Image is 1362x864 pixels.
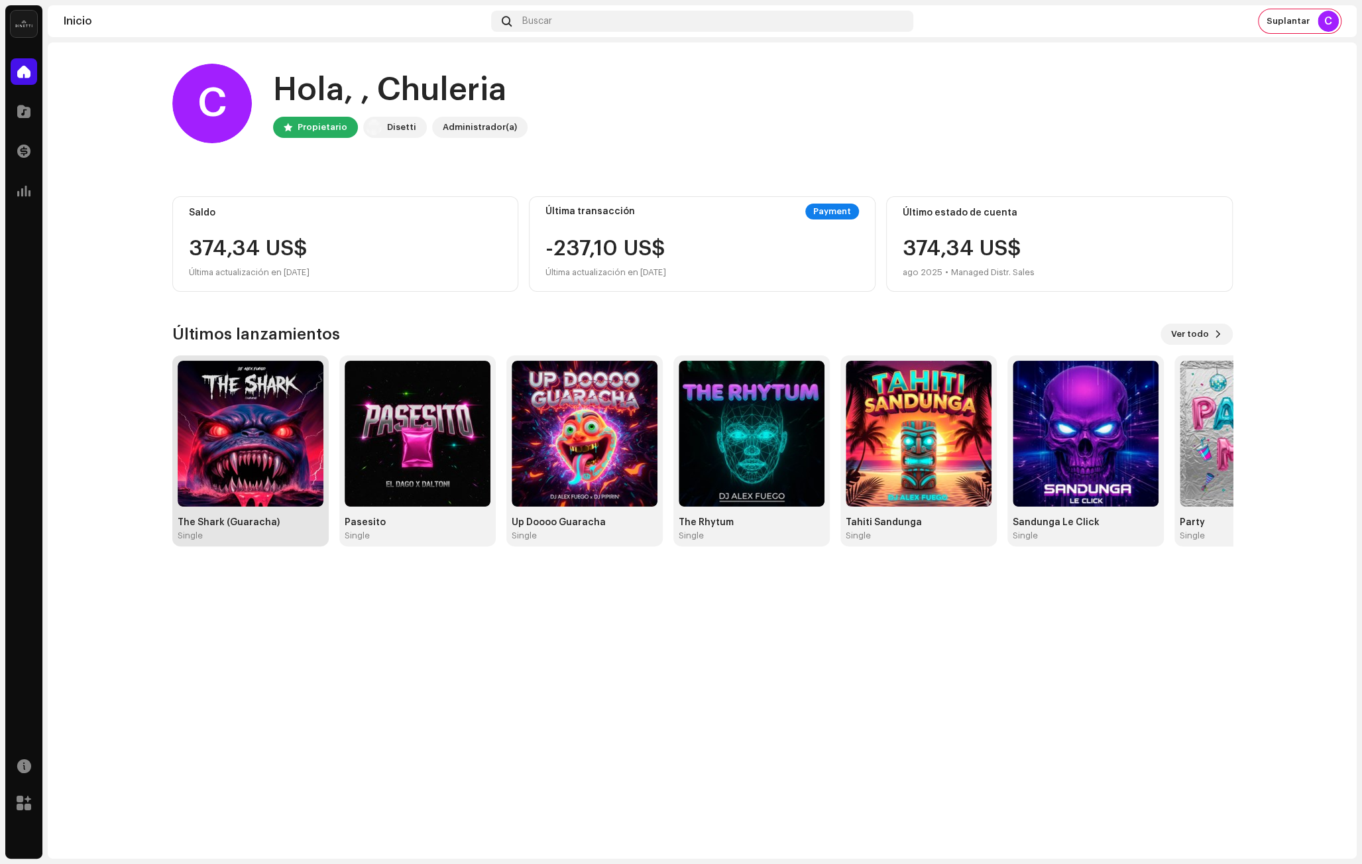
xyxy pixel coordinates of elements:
[512,517,657,528] div: Up Doooo Guaracha
[903,265,942,280] div: ago 2025
[189,265,502,280] div: Última actualización en [DATE]
[951,265,1035,280] div: Managed Distr. Sales
[545,206,635,217] div: Última transacción
[679,517,824,528] div: The Rhytum
[512,361,657,507] img: 0acd32c2-01a6-4128-a8db-81cfc6b090bb
[172,196,519,292] re-o-card-value: Saldo
[805,204,859,219] div: Payment
[886,196,1233,292] re-o-card-value: Último estado de cuenta
[679,361,824,507] img: be3587fd-dd92-40c8-8ab5-9de28006160e
[1318,11,1339,32] div: C
[178,530,203,541] div: Single
[1013,517,1159,528] div: Sandunga Le Click
[846,530,871,541] div: Single
[679,530,704,541] div: Single
[1180,361,1326,507] img: 4a29265f-ec3b-4f68-8e8c-df1704256ca0
[1161,324,1233,345] button: Ver todo
[1013,530,1038,541] div: Single
[1171,321,1209,347] span: Ver todo
[64,16,486,27] div: Inicio
[945,265,948,280] div: •
[387,119,416,135] div: Disetti
[1267,16,1310,27] span: Suplantar
[172,64,252,143] div: C
[345,361,490,507] img: 16f4ae08-a179-4aeb-8f83-a2bd88c0c6e1
[443,119,517,135] div: Administrador(a)
[345,517,490,528] div: Pasesito
[512,530,537,541] div: Single
[189,208,502,218] div: Saldo
[273,69,528,111] div: Hola, , Chuleria
[545,265,666,280] div: Última actualización en [DATE]
[178,361,323,507] img: 7780def0-737e-46b8-a4fd-6caa68106f43
[846,517,992,528] div: Tahiti Sandunga
[298,119,347,135] div: Propietario
[172,324,340,345] h3: Últimos lanzamientos
[345,530,370,541] div: Single
[366,119,382,135] img: 02a7c2d3-3c89-4098-b12f-2ff2945c95ee
[903,208,1216,218] div: Último estado de cuenta
[846,361,992,507] img: 06140d4c-e784-4881-a432-48210cf2a508
[1013,361,1159,507] img: 2b0535d4-e304-4bd4-8e09-4ac97f1488b3
[1180,517,1326,528] div: Party
[178,517,323,528] div: The Shark (Guaracha)
[11,11,37,37] img: 02a7c2d3-3c89-4098-b12f-2ff2945c95ee
[522,16,552,27] span: Buscar
[1180,530,1205,541] div: Single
